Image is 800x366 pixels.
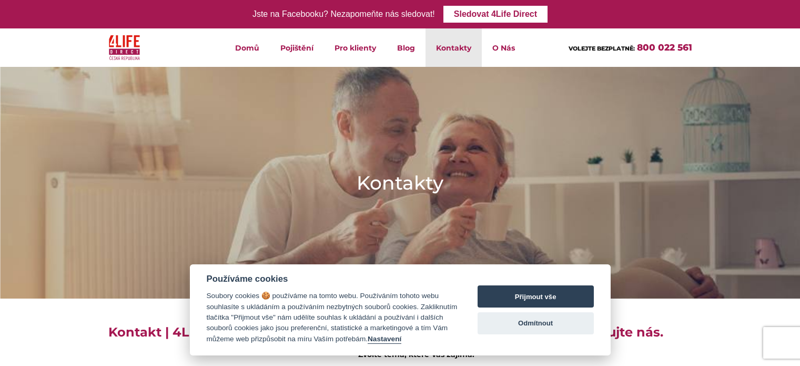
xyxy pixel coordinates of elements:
div: Zvolte téma, které Vás zajímá: [358,349,692,364]
button: Nastavení [368,335,401,344]
div: Používáme cookies [207,274,458,284]
div: Jste na Facebooku? Nezapomeňte nás sledovat! [252,7,435,22]
div: Soubory cookies 🍪 používáme na tomto webu. Používáním tohoto webu souhlasíte s ukládáním a použív... [207,291,458,344]
a: Sledovat 4Life Direct [443,6,548,23]
button: Odmítnout [478,312,594,334]
a: 800 022 561 [637,42,692,53]
a: Kontakty [426,28,482,67]
a: Blog [387,28,426,67]
span: VOLEJTE BEZPLATNĚ: [569,45,635,52]
button: Přijmout vše [478,285,594,308]
h4: Kontakt | 4Life Direct [108,324,342,349]
img: 4Life Direct Česká republika logo [109,33,140,63]
h1: Kontakty [357,170,443,196]
a: Domů [225,28,270,67]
